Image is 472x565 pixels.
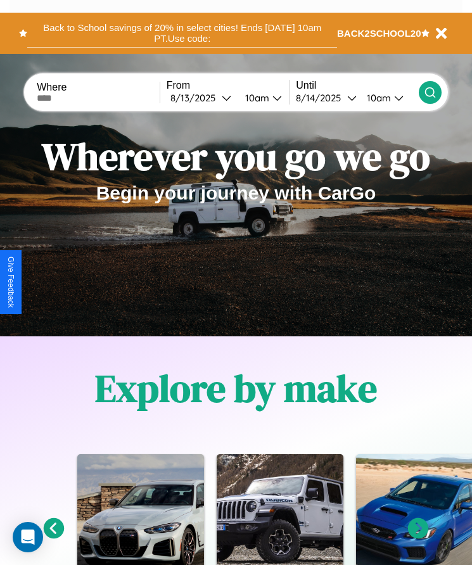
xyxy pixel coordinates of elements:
[296,92,347,104] div: 8 / 14 / 2025
[357,91,419,105] button: 10am
[167,91,235,105] button: 8/13/2025
[337,28,421,39] b: BACK2SCHOOL20
[296,80,419,91] label: Until
[37,82,160,93] label: Where
[170,92,222,104] div: 8 / 13 / 2025
[167,80,290,91] label: From
[235,91,290,105] button: 10am
[360,92,394,104] div: 10am
[13,522,43,552] div: Open Intercom Messenger
[95,362,377,414] h1: Explore by make
[239,92,272,104] div: 10am
[27,19,337,48] button: Back to School savings of 20% in select cities! Ends [DATE] 10am PT.Use code:
[6,257,15,308] div: Give Feedback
